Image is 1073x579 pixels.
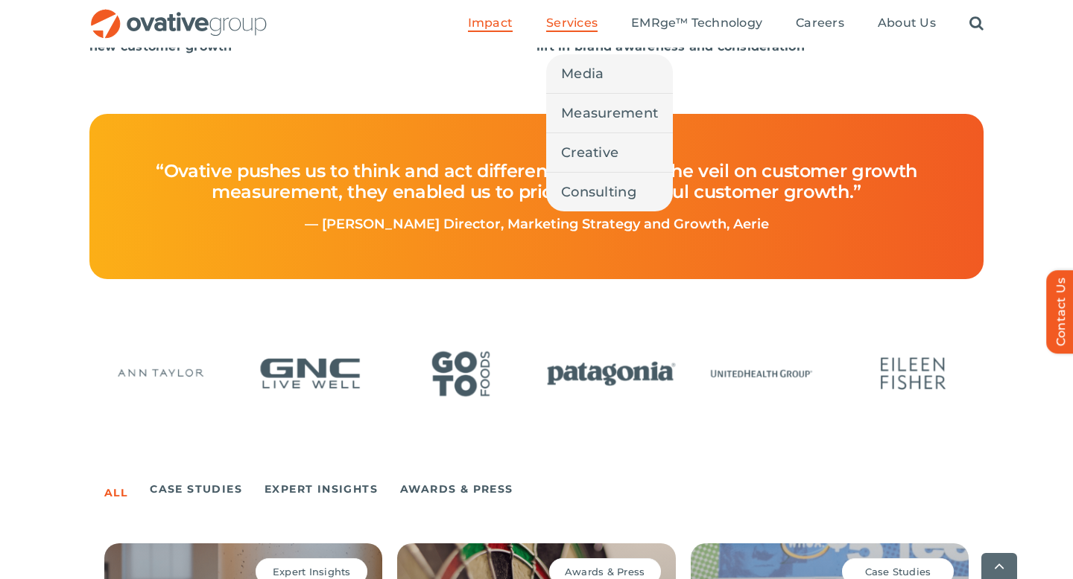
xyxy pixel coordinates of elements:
div: 19 / 24 [89,345,230,406]
a: About Us [878,16,936,32]
span: Consulting [561,182,636,202]
a: Consulting [546,173,673,211]
span: Services [546,16,598,31]
a: Measurement [546,94,673,132]
a: Careers [796,16,844,32]
span: About Us [878,16,936,31]
a: Case Studies [150,479,242,499]
h4: “Ovative pushes us to think and act differently. By lifting the veil on customer growth measureme... [124,146,949,217]
a: Search [969,16,984,32]
p: — [PERSON_NAME] Director, Marketing Strategy and Growth, Aerie [124,217,949,232]
a: EMRge™ Technology [631,16,762,32]
span: Media [561,63,604,84]
a: OG_Full_horizontal_RGB [89,7,268,22]
div: 24 / 24 [843,345,984,406]
span: Creative [561,142,618,163]
a: Services [546,16,598,32]
span: Impact [468,16,513,31]
a: Expert Insights [265,479,378,499]
span: Careers [796,16,844,31]
a: Creative [546,133,673,172]
span: EMRge™ Technology [631,16,762,31]
span: Measurement [561,103,658,124]
div: 23 / 24 [691,345,832,406]
a: Impact [468,16,513,32]
div: 20 / 24 [240,345,381,406]
a: Awards & Press [400,479,513,499]
div: 21 / 24 [390,345,531,406]
div: 22 / 24 [541,345,682,406]
a: All [104,482,127,503]
a: Media [546,54,673,93]
ul: Post Filters [104,476,969,502]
